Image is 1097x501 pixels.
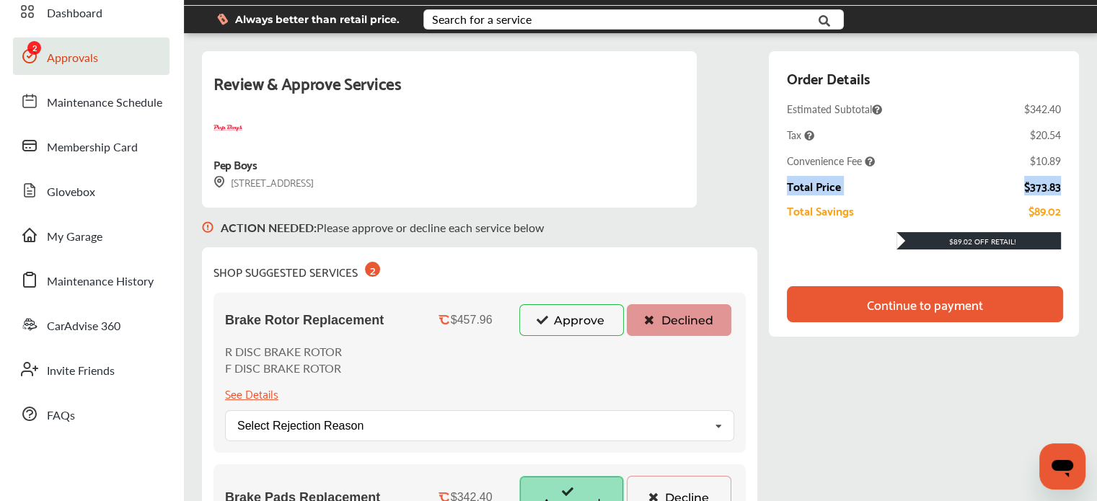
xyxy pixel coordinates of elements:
a: FAQs [13,395,169,433]
a: Approvals [13,37,169,75]
div: $89.02 Off Retail! [896,236,1061,247]
div: 2 [365,262,380,277]
span: Dashboard [47,4,102,23]
span: Glovebox [47,183,95,202]
p: R DISC BRAKE ROTOR [225,343,342,360]
div: See Details [225,383,278,403]
div: Pep Boys [213,154,257,174]
div: $342.40 [1024,102,1061,116]
iframe: Button to launch messaging window [1039,443,1085,489]
span: Membership Card [47,138,138,157]
a: Membership Card [13,127,169,164]
button: Declined [627,304,731,336]
img: svg+xml;base64,PHN2ZyB3aWR0aD0iMTYiIGhlaWdodD0iMTciIHZpZXdCb3g9IjAgMCAxNiAxNyIgZmlsbD0ibm9uZSIgeG... [213,176,225,188]
span: My Garage [47,228,102,247]
div: [STREET_ADDRESS] [213,174,314,190]
a: Maintenance Schedule [13,82,169,120]
a: My Garage [13,216,169,254]
img: svg+xml;base64,PHN2ZyB3aWR0aD0iMTYiIGhlaWdodD0iMTciIHZpZXdCb3g9IjAgMCAxNiAxNyIgZmlsbD0ibm9uZSIgeG... [202,208,213,247]
span: Maintenance Schedule [47,94,162,112]
span: Always better than retail price. [235,14,400,25]
span: Approvals [47,49,98,68]
a: CarAdvise 360 [13,306,169,343]
img: logo-pepboys.png [213,114,242,143]
p: F DISC BRAKE ROTOR [225,360,342,376]
span: Brake Rotor Replacement [225,313,384,328]
p: Please approve or decline each service below [221,219,545,236]
button: Approve [519,304,624,336]
div: Select Rejection Reason [237,420,364,432]
span: Tax [787,128,814,142]
div: $10.89 [1030,154,1061,168]
div: $373.83 [1024,179,1061,192]
div: Continue to payment [867,297,983,311]
span: Maintenance History [47,272,154,291]
div: Search for a service [432,14,532,25]
span: FAQs [47,407,75,425]
span: CarAdvise 360 [47,317,120,336]
div: $457.96 [451,314,493,327]
div: Order Details [787,66,870,90]
a: Invite Friends [13,350,169,388]
div: SHOP SUGGESTED SERVICES [213,259,380,281]
div: Total Price [787,179,841,192]
div: $89.02 [1028,204,1061,217]
span: Invite Friends [47,362,115,381]
b: ACTION NEEDED : [221,219,317,236]
a: Glovebox [13,172,169,209]
div: $20.54 [1030,128,1061,142]
div: Total Savings [787,204,854,217]
a: Maintenance History [13,261,169,298]
div: Review & Approve Services [213,68,685,114]
span: Convenience Fee [787,154,875,168]
img: dollor_label_vector.a70140d1.svg [217,13,228,25]
span: Estimated Subtotal [787,102,882,116]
